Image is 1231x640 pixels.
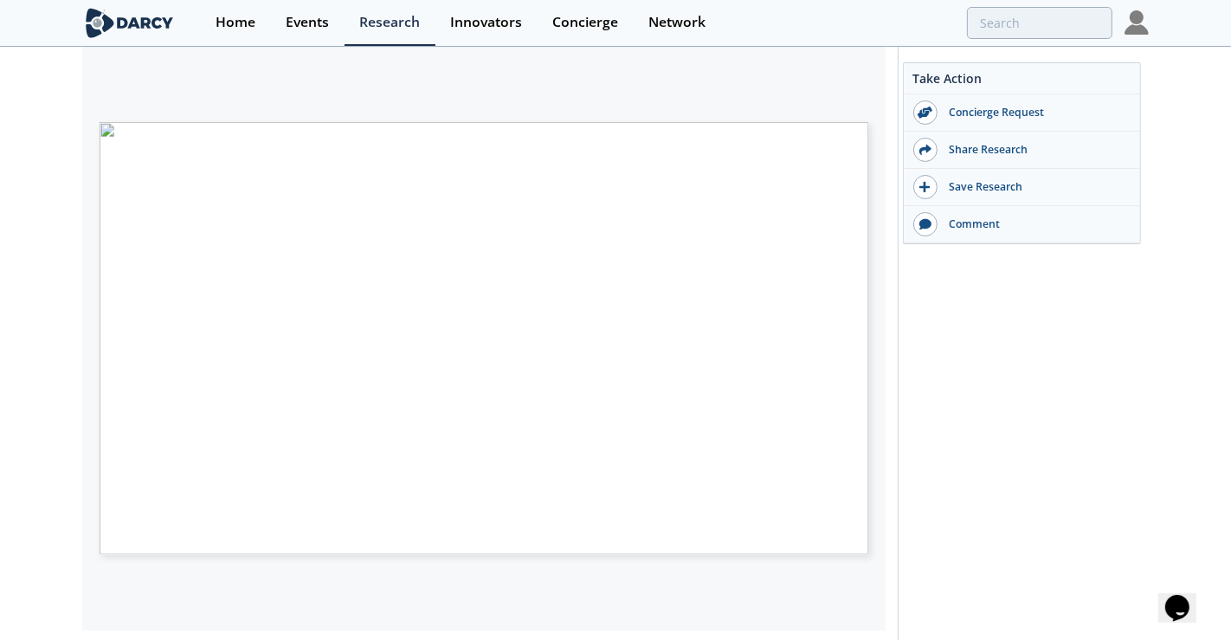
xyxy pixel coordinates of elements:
[904,69,1140,94] div: Take Action
[1158,571,1214,623] iframe: chat widget
[450,16,522,29] div: Innovators
[648,16,706,29] div: Network
[938,105,1131,120] div: Concierge Request
[967,7,1112,39] input: Advanced Search
[938,142,1131,158] div: Share Research
[938,179,1131,195] div: Save Research
[82,8,177,38] img: logo-wide.svg
[938,217,1131,232] div: Comment
[286,16,329,29] div: Events
[1125,10,1149,35] img: Profile
[359,16,420,29] div: Research
[216,16,255,29] div: Home
[552,16,618,29] div: Concierge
